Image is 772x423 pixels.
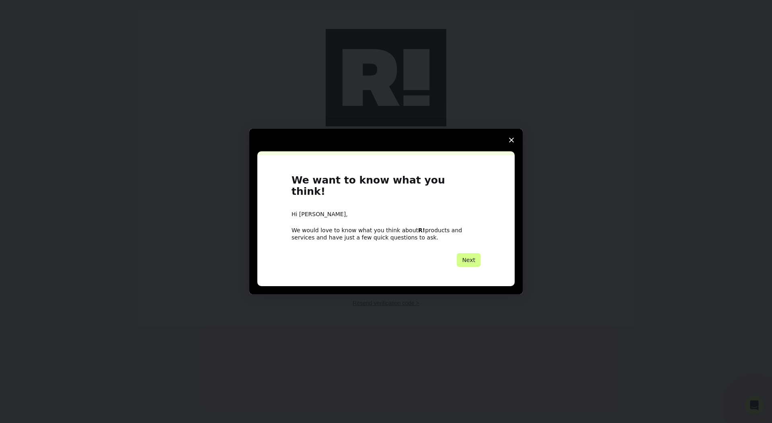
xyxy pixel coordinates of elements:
[418,227,425,233] b: R!
[292,227,480,241] div: We would love to know what you think about products and services and have just a few quick questi...
[500,129,523,151] span: Close survey
[292,175,480,202] h1: We want to know what you think!
[292,210,480,219] div: Hi [PERSON_NAME],
[457,253,480,267] button: Next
